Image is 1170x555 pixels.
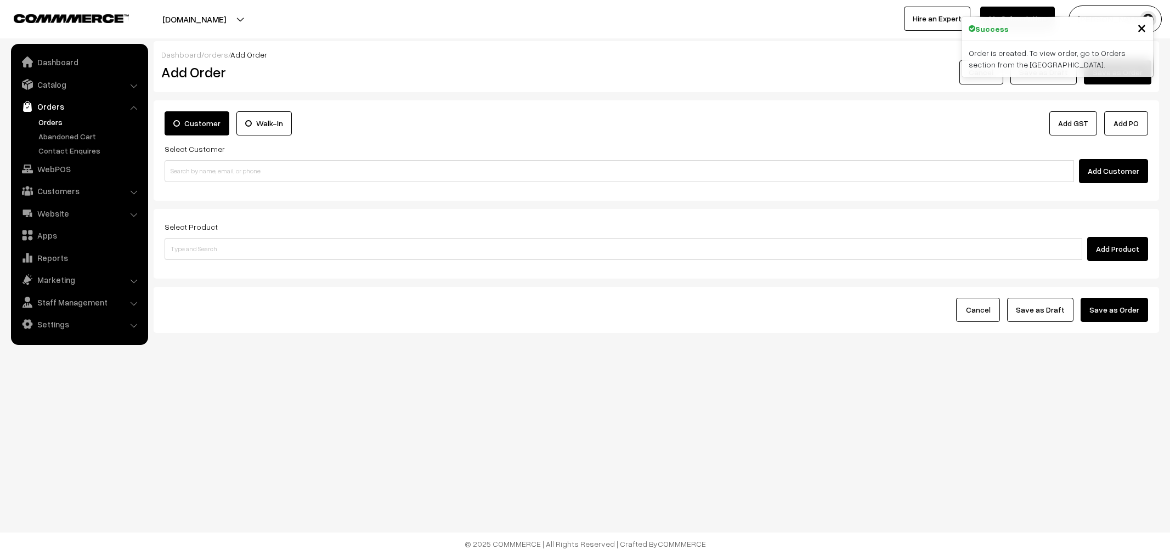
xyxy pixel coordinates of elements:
button: Cancel [956,298,1000,322]
span: Add Order [230,50,267,59]
a: Dashboard [14,52,144,72]
a: Customers [14,181,144,201]
a: Orders [14,97,144,116]
button: [DOMAIN_NAME] [124,5,264,33]
a: Catalog [14,75,144,94]
a: Website [14,203,144,223]
a: Orders [36,116,144,128]
label: Customer [165,111,229,135]
a: Add GST [1049,111,1097,135]
button: Cancel [959,60,1003,84]
a: Apps [14,225,144,245]
a: Marketing [14,270,144,290]
a: Staff Management [14,292,144,312]
button: Add Customer [1079,159,1148,183]
input: Search by name, email, or phone [165,160,1074,182]
a: WebPOS [14,159,144,179]
button: Add PO [1104,111,1148,135]
strong: Success [975,23,1009,35]
a: Reports [14,248,144,268]
a: Abandoned Cart [36,131,144,142]
input: Type and Search [165,238,1082,260]
a: Settings [14,314,144,334]
a: My Subscription [980,7,1055,31]
a: orders [204,50,228,59]
div: / / [161,49,1151,60]
h2: Add Order [161,64,481,81]
button: Close [1137,19,1146,36]
a: Contact Enquires [36,145,144,156]
label: Walk-In [236,111,292,135]
button: Save as Order [1081,298,1148,322]
label: Select Product [165,221,218,233]
a: Dashboard [161,50,201,59]
img: user [1140,11,1156,27]
button: Add Product [1087,237,1148,261]
a: Hire an Expert [904,7,970,31]
div: Order is created. To view order, go to Orders section from the [GEOGRAPHIC_DATA]. [962,41,1153,77]
img: COMMMERCE [14,14,129,22]
span: × [1137,17,1146,37]
button: [PERSON_NAME] [1069,5,1162,33]
label: Select Customer [165,143,225,155]
button: Save as Draft [1007,298,1073,322]
a: COMMMERCE [14,11,110,24]
a: COMMMERCE [658,539,706,548]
